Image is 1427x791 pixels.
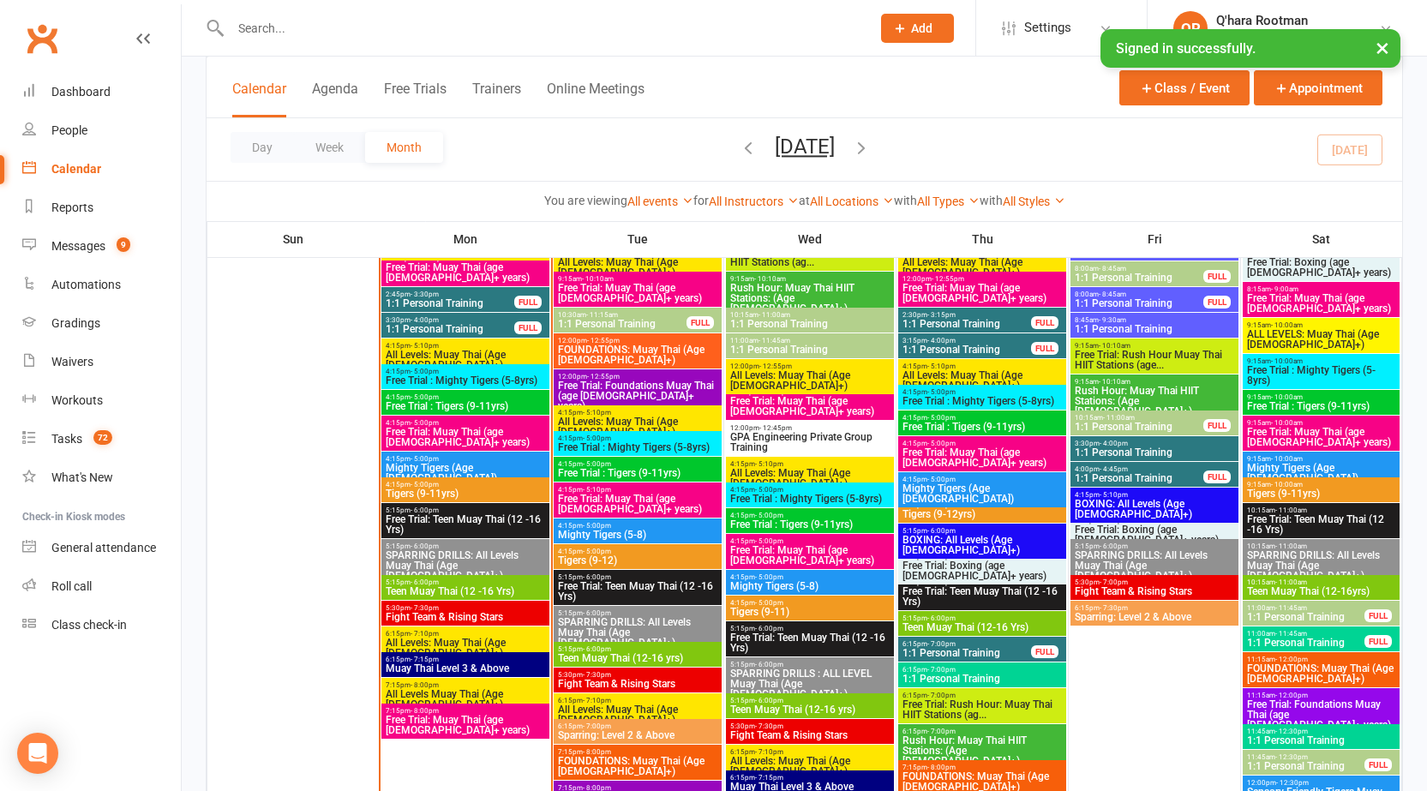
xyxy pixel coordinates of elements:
span: - 5:10pm [411,342,439,350]
span: SPARRING DRILLS: All Levels Muay Thai (Age [DEMOGRAPHIC_DATA]+) [385,550,546,581]
span: - 6:00pm [583,609,611,617]
span: BOXING: All Levels (Age [DEMOGRAPHIC_DATA]+) [902,535,1063,555]
span: 6:15pm [1074,604,1235,612]
span: 4:15pm [557,548,718,555]
span: 10:15am [1246,578,1396,586]
span: 1:1 Personal Training [729,345,890,355]
span: SPARRING DRILLS: All Levels Muay Thai (Age [DEMOGRAPHIC_DATA]+) [1246,550,1396,581]
span: 1:1 Personal Training [1074,422,1204,432]
div: FULL [514,296,542,309]
span: - 12:45pm [759,424,792,432]
button: Trainers [472,81,521,117]
span: Free Trial: Teen Muay Thai (12 -16 Yrs) [1246,514,1396,535]
span: - 10:00am [1271,357,1303,365]
span: 4:15pm [902,414,1063,422]
span: 4:15pm [902,440,1063,447]
span: - 11:00am [1275,578,1307,586]
span: - 10:00am [1271,419,1303,427]
span: - 10:00am [1271,455,1303,463]
span: Add [911,21,932,35]
span: - 5:00pm [411,393,439,401]
span: 9:15am [1246,455,1396,463]
span: 1:1 Personal Training [1074,324,1235,334]
span: 9:15am [1074,378,1235,386]
span: - 11:15am [586,311,618,319]
span: Free Trial : Tigers (9-11yrs) [385,401,546,411]
span: Free Trial : Tigers (9-11yrs) [902,422,1063,432]
span: 11:00am [1246,604,1365,612]
span: 5:15pm [557,609,718,617]
span: Free Trial : Mighty Tigers (5-8yrs) [385,375,546,386]
div: What's New [51,470,113,484]
span: - 5:00pm [927,388,956,396]
span: - 6:00pm [755,625,783,632]
span: SPARRING DRILLS: All Levels Muay Thai (Age [DEMOGRAPHIC_DATA]+) [557,617,718,648]
div: Calendar [51,162,101,176]
span: - 10:10am [1099,342,1130,350]
span: - 5:00pm [411,419,439,427]
span: All Levels: Muay Thai (Age [DEMOGRAPHIC_DATA]+) [902,257,1063,278]
span: - 10:00am [1271,393,1303,401]
button: Class / Event [1119,70,1250,105]
div: FULL [1031,342,1058,355]
span: Free Trial: Boxing (age [DEMOGRAPHIC_DATA]+ years) [1246,257,1396,278]
span: 1:1 Personal Training [385,298,515,309]
span: All Levels: Muay Thai (Age [DEMOGRAPHIC_DATA]+) [902,370,1063,391]
span: - 5:10pm [1100,491,1128,499]
a: Calendar [22,150,181,189]
span: - 5:00pm [927,476,956,483]
span: Free Trial: Teen Muay Thai (12 -16 Yrs) [557,581,718,602]
span: 9 [117,237,130,252]
span: Free Trial : Mighty Tigers (5-8yrs) [729,494,890,504]
span: All Levels: Muay Thai (Age [DEMOGRAPHIC_DATA]+) [557,416,718,437]
span: 1:1 Personal Training [1074,273,1204,283]
span: - 9:30am [1099,316,1126,324]
span: Free Trial: Muay Thai (age [DEMOGRAPHIC_DATA]+ years) [1246,427,1396,447]
button: Appointment [1254,70,1382,105]
span: - 10:00am [1271,481,1303,488]
div: Q'hara Rootman [1216,13,1379,28]
button: [DATE] [775,135,835,159]
span: - 7:10pm [411,630,439,638]
span: ALL LEVELS: Muay Thai (Age [DEMOGRAPHIC_DATA]+) [1246,329,1396,350]
span: 8:15am [1246,285,1396,293]
div: Workouts [51,393,103,407]
button: × [1367,29,1398,66]
span: 1:1 Personal Training [1246,612,1365,622]
span: Free Trial : Tigers (9-11yrs) [557,468,718,478]
span: Teen Muay Thai (12-16 Yrs) [902,622,1063,632]
span: - 6:00pm [583,573,611,581]
span: 4:15pm [729,486,890,494]
span: Free Trial: Muay Thai (age [DEMOGRAPHIC_DATA]+ years) [729,396,890,416]
span: - 4:45pm [1100,465,1128,473]
span: - 5:00pm [755,537,783,545]
div: FULL [687,316,714,329]
span: 1:1 Personal Training [1074,473,1204,483]
span: 4:15pm [729,512,890,519]
span: 4:15pm [385,419,546,427]
span: 4:15pm [729,537,890,545]
span: 4:15pm [557,434,718,442]
th: Mon [380,221,552,257]
span: 4:15pm [385,481,546,488]
span: 4:15pm [557,522,718,530]
span: 5:15pm [385,542,546,550]
span: Teen Muay Thai (12 -16 Yrs) [385,586,546,596]
span: 11:00am [729,337,890,345]
span: 12:00pm [729,424,890,432]
span: - 6:00pm [1100,542,1128,550]
span: 4:15pm [557,460,718,468]
button: Add [881,14,954,43]
span: Fight Team & Rising Stars [385,612,546,622]
span: 12:00pm [557,337,718,345]
span: - 5:00pm [755,573,783,581]
span: 5:15pm [729,625,890,632]
div: Waivers [51,355,93,369]
span: Free Trial: Muay Thai (age [DEMOGRAPHIC_DATA]+ years) [1246,293,1396,314]
span: 5:30pm [1074,578,1235,586]
button: Agenda [312,81,358,117]
span: - 5:10pm [927,363,956,370]
span: 9:15am [1074,342,1235,350]
span: Signed in successfully. [1116,40,1256,57]
span: Free Trial: Boxing (age [DEMOGRAPHIC_DATA]+ years) [902,560,1063,581]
